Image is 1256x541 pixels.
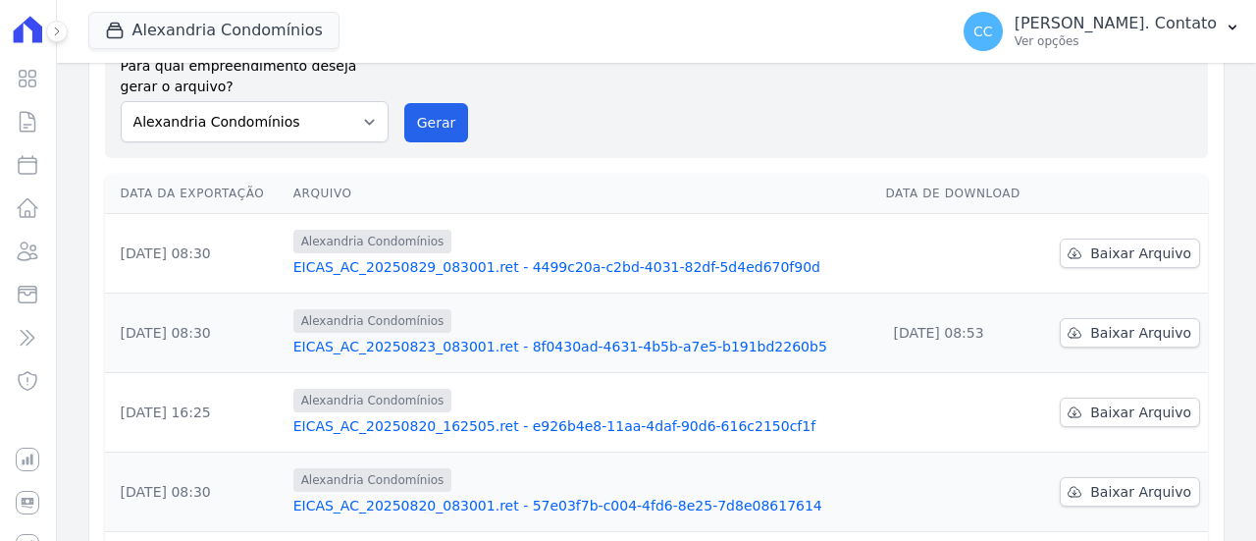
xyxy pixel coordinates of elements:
span: Alexandria Condomínios [293,468,452,492]
span: Alexandria Condomínios [293,230,452,253]
td: [DATE] 08:30 [105,214,286,294]
a: Baixar Arquivo [1060,239,1200,268]
label: Para qual empreendimento deseja gerar o arquivo? [121,48,389,97]
th: Arquivo [286,174,878,214]
span: Baixar Arquivo [1090,482,1191,502]
span: Alexandria Condomínios [293,309,452,333]
span: Alexandria Condomínios [293,389,452,412]
td: [DATE] 16:25 [105,373,286,453]
a: EICAS_AC_20250823_083001.ret - 8f0430ad-4631-4b5b-a7e5-b191bd2260b5 [293,337,870,356]
td: [DATE] 08:30 [105,453,286,532]
span: Baixar Arquivo [1090,323,1191,343]
span: Baixar Arquivo [1090,243,1191,263]
a: Baixar Arquivo [1060,318,1200,348]
button: Gerar [404,103,469,142]
button: CC [PERSON_NAME]. Contato Ver opções [948,4,1256,59]
td: [DATE] 08:53 [877,294,1039,373]
a: Baixar Arquivo [1060,398,1200,427]
a: EICAS_AC_20250820_083001.ret - 57e03f7b-c004-4fd6-8e25-7d8e08617614 [293,496,870,515]
button: Alexandria Condomínios [88,12,340,49]
a: EICAS_AC_20250829_083001.ret - 4499c20a-c2bd-4031-82df-5d4ed670f90d [293,257,870,277]
a: EICAS_AC_20250820_162505.ret - e926b4e8-11aa-4daf-90d6-616c2150cf1f [293,416,870,436]
p: Ver opções [1015,33,1217,49]
th: Data de Download [877,174,1039,214]
a: Baixar Arquivo [1060,477,1200,507]
p: [PERSON_NAME]. Contato [1015,14,1217,33]
th: Data da Exportação [105,174,286,214]
span: Baixar Arquivo [1090,403,1191,422]
span: CC [973,25,993,38]
td: [DATE] 08:30 [105,294,286,373]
